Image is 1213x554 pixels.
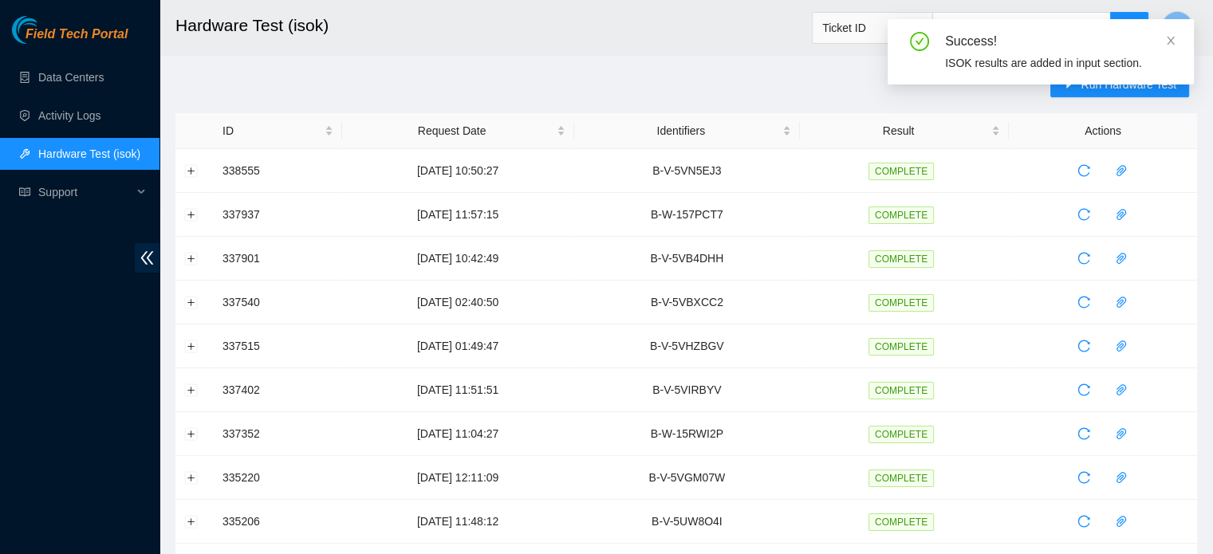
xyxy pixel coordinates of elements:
[1072,208,1096,221] span: reload
[1109,427,1133,440] span: paper-clip
[1071,377,1097,403] button: reload
[342,149,574,193] td: [DATE] 10:50:27
[1071,333,1097,359] button: reload
[1109,333,1134,359] button: paper-clip
[1109,471,1133,484] span: paper-clip
[1109,246,1134,271] button: paper-clip
[214,237,342,281] td: 337901
[1071,202,1097,227] button: reload
[214,193,342,237] td: 337937
[185,471,198,484] button: Expand row
[185,427,198,440] button: Expand row
[1109,208,1133,221] span: paper-clip
[868,470,934,487] span: COMPLETE
[1072,340,1096,352] span: reload
[1071,509,1097,534] button: reload
[1072,252,1096,265] span: reload
[1109,515,1133,528] span: paper-clip
[1165,35,1176,46] span: close
[1172,18,1182,37] span: D
[1071,289,1097,315] button: reload
[342,500,574,544] td: [DATE] 11:48:12
[868,163,934,180] span: COMPLETE
[574,193,801,237] td: B-W-157PCT7
[38,109,101,122] a: Activity Logs
[214,368,342,412] td: 337402
[342,237,574,281] td: [DATE] 10:42:49
[342,456,574,500] td: [DATE] 12:11:09
[1071,158,1097,183] button: reload
[1109,509,1134,534] button: paper-clip
[1071,421,1097,446] button: reload
[1072,471,1096,484] span: reload
[1072,383,1096,396] span: reload
[342,368,574,412] td: [DATE] 11:51:51
[135,243,160,273] span: double-left
[12,29,128,49] a: Akamai TechnologiesField Tech Portal
[868,206,934,224] span: COMPLETE
[1109,296,1133,308] span: paper-clip
[1109,158,1134,183] button: paper-clip
[214,456,342,500] td: 335220
[1109,465,1134,490] button: paper-clip
[574,412,801,456] td: B-W-15RWI2P
[1109,421,1134,446] button: paper-clip
[945,54,1175,72] div: ISOK results are added in input section.
[868,513,934,531] span: COMPLETE
[214,281,342,324] td: 337540
[185,515,198,528] button: Expand row
[1109,377,1134,403] button: paper-clip
[1072,427,1096,440] span: reload
[1109,383,1133,396] span: paper-clip
[1109,289,1134,315] button: paper-clip
[868,250,934,268] span: COMPLETE
[574,456,801,500] td: B-V-5VGM07W
[12,16,81,44] img: Akamai Technologies
[214,324,342,368] td: 337515
[214,412,342,456] td: 337352
[910,32,929,51] span: check-circle
[868,294,934,312] span: COMPLETE
[38,147,140,160] a: Hardware Test (isok)
[574,368,801,412] td: B-V-5VIRBYV
[1161,11,1193,43] button: D
[19,187,30,198] span: read
[185,164,198,177] button: Expand row
[574,281,801,324] td: B-V-5VBXCC2
[868,426,934,443] span: COMPLETE
[1109,340,1133,352] span: paper-clip
[342,412,574,456] td: [DATE] 11:04:27
[868,338,934,356] span: COMPLETE
[1071,465,1097,490] button: reload
[342,324,574,368] td: [DATE] 01:49:47
[1072,164,1096,177] span: reload
[868,382,934,399] span: COMPLETE
[342,193,574,237] td: [DATE] 11:57:15
[214,149,342,193] td: 338555
[1109,252,1133,265] span: paper-clip
[574,500,801,544] td: B-V-5UW8O4I
[574,324,801,368] td: B-V-5VHZBGV
[214,500,342,544] td: 335206
[185,252,198,265] button: Expand row
[185,383,198,396] button: Expand row
[1110,12,1148,44] button: search
[185,208,198,221] button: Expand row
[1072,515,1096,528] span: reload
[26,27,128,42] span: Field Tech Portal
[574,149,801,193] td: B-V-5VN5EJ3
[822,16,923,40] span: Ticket ID
[1009,113,1197,149] th: Actions
[38,176,132,208] span: Support
[945,32,1175,51] div: Success!
[1109,202,1134,227] button: paper-clip
[1109,164,1133,177] span: paper-clip
[185,340,198,352] button: Expand row
[1072,296,1096,308] span: reload
[1071,246,1097,271] button: reload
[932,12,1111,44] input: Enter text here...
[185,296,198,308] button: Expand row
[342,281,574,324] td: [DATE] 02:40:50
[574,237,801,281] td: B-V-5VB4DHH
[38,71,104,84] a: Data Centers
